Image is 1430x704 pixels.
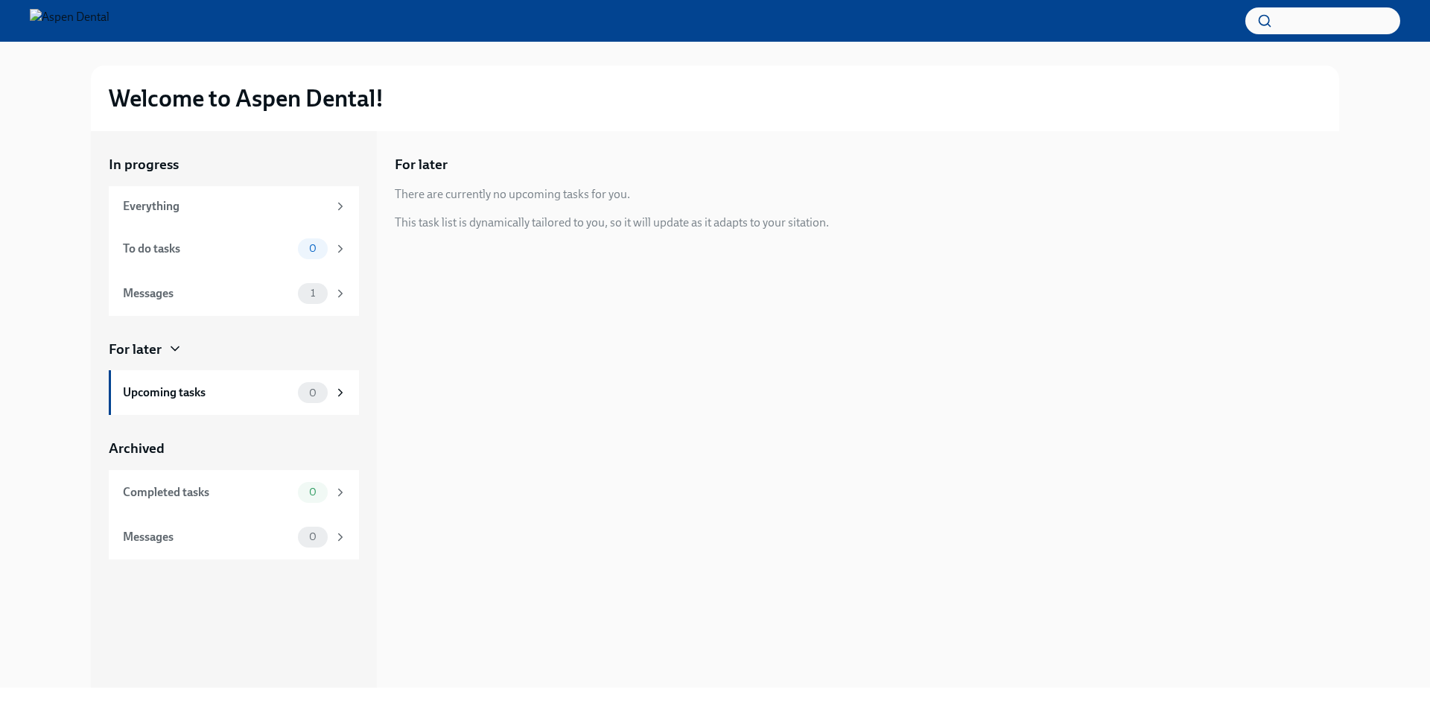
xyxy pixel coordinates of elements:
a: For later [109,340,359,359]
div: Upcoming tasks [123,384,292,401]
div: To do tasks [123,241,292,257]
div: Everything [123,198,328,215]
h5: For later [395,155,448,174]
div: Messages [123,529,292,545]
a: Archived [109,439,359,458]
a: Everything [109,186,359,226]
div: This task list is dynamically tailored to you, so it will update as it adapts to your sitation. [395,215,829,231]
div: For later [109,340,162,359]
span: 0 [300,486,325,498]
img: Aspen Dental [30,9,109,33]
a: Upcoming tasks0 [109,370,359,415]
a: In progress [109,155,359,174]
span: 0 [300,531,325,542]
a: Completed tasks0 [109,470,359,515]
div: Messages [123,285,292,302]
div: There are currently no upcoming tasks for you. [395,186,630,203]
h2: Welcome to Aspen Dental! [109,83,384,113]
span: 0 [300,387,325,399]
a: To do tasks0 [109,226,359,271]
div: Completed tasks [123,484,292,501]
a: Messages1 [109,271,359,316]
a: Messages0 [109,515,359,559]
span: 1 [302,288,324,299]
span: 0 [300,243,325,254]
